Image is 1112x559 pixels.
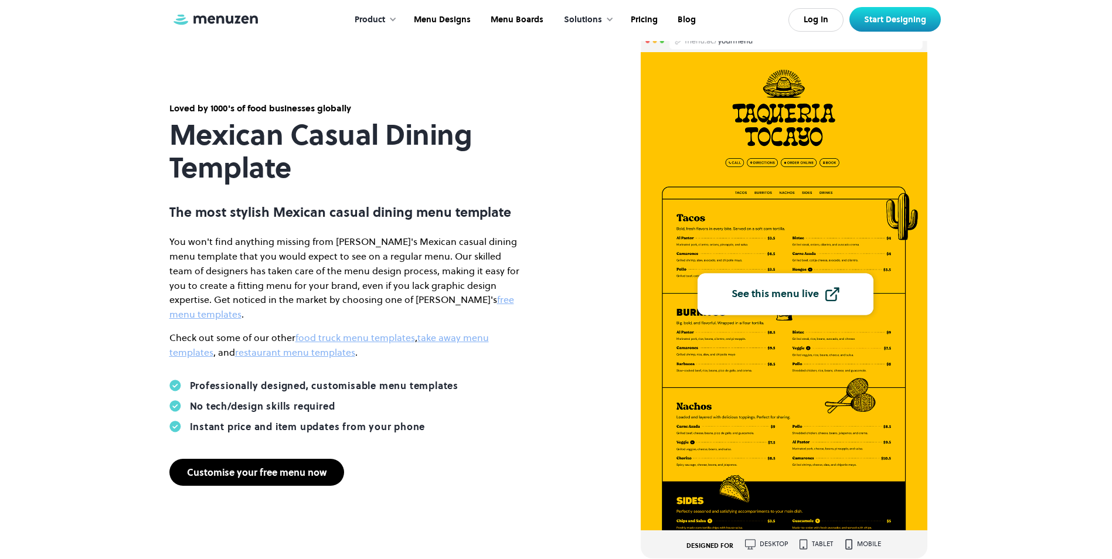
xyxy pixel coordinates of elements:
div: Loved by 1000's of food businesses globally [169,102,521,115]
div: Solutions [552,2,620,38]
div: Customise your free menu now [187,468,327,477]
img: Mexican Casual Dining Template [641,52,928,530]
p: The most stylish Mexican casual dining menu template [169,204,521,220]
a: take away menu templates [169,331,489,359]
a: restaurant menu templates [235,346,355,359]
div: desktop [760,541,788,547]
a: Menu Designs [403,2,480,38]
a: food truck menu templates [295,331,415,344]
div: See this menu live [732,289,819,299]
div: tablet [812,541,833,547]
div: Professionally designed, customisable menu templates [190,380,459,391]
h1: Mexican Casual Dining Template [169,119,521,183]
a: See this menu live [698,273,873,315]
div: mobile [857,541,881,547]
div: Product [355,13,385,26]
div: Product [343,2,403,38]
div: Instant price and item updates from your phone [190,421,426,432]
a: Blog [666,2,705,38]
a: Start Designing [849,7,941,32]
div: DESIGNED FOR [686,543,733,550]
a: Pricing [620,2,666,38]
a: Log In [788,8,844,32]
p: Check out some of our other , , and . [169,330,521,360]
a: Customise your free menu now [169,459,344,486]
p: You won't find anything missing from [PERSON_NAME]'s Mexican casual dining menu template that you... [169,234,521,322]
div: No tech/design skills required [190,400,335,412]
div: Solutions [564,13,602,26]
a: Menu Boards [480,2,552,38]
